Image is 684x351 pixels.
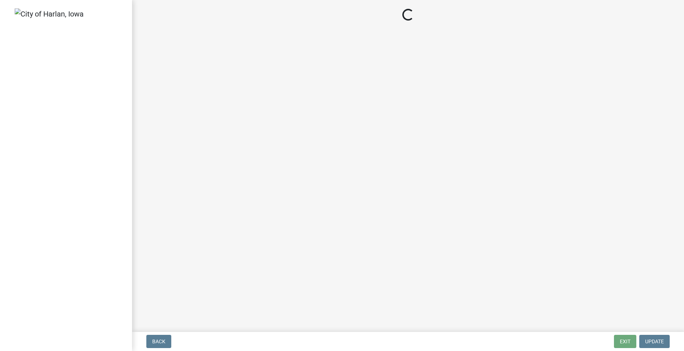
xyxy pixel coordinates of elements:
span: Back [152,339,165,344]
button: Update [639,335,670,348]
button: Back [146,335,171,348]
button: Exit [614,335,636,348]
span: Update [645,339,664,344]
img: City of Harlan, Iowa [15,8,84,19]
